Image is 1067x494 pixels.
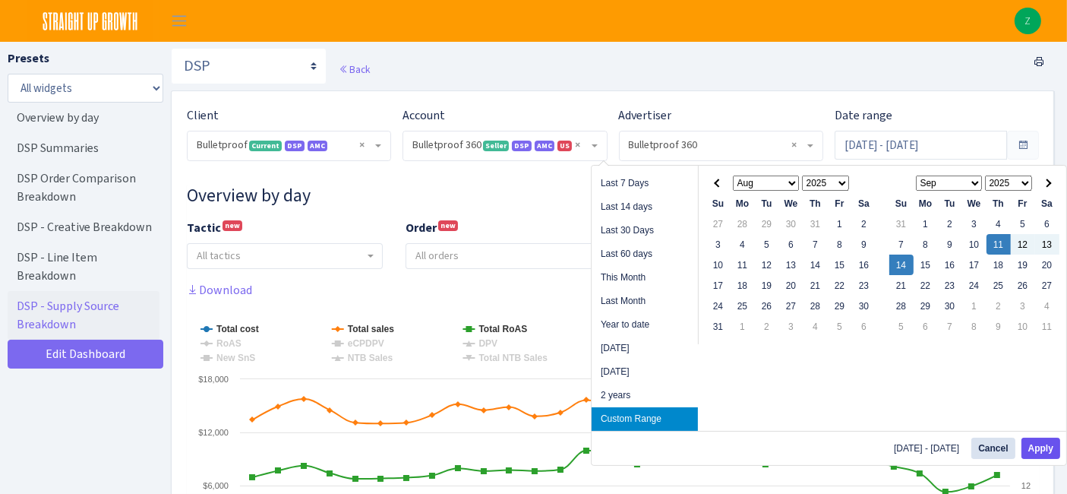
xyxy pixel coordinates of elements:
td: 13 [1035,234,1059,255]
td: 7 [803,234,828,255]
tspan: New SnS [216,353,255,363]
td: 30 [938,296,962,316]
li: Last 14 days [592,195,698,219]
td: 9 [852,234,876,255]
td: 30 [779,214,803,234]
span: Bulletproof <span class="badge badge-success">Current</span><span class="badge badge-primary">DSP... [197,138,372,153]
td: 6 [852,316,876,337]
a: DSP Summaries [8,133,159,163]
td: 28 [731,214,755,234]
td: 21 [889,275,914,296]
label: Client [187,106,219,125]
td: 28 [889,296,914,316]
input: All orders [406,244,674,268]
button: Apply [1021,438,1060,459]
td: 8 [828,234,852,255]
th: Tu [938,193,962,214]
td: 9 [987,316,1011,337]
td: 11 [987,234,1011,255]
th: We [962,193,987,214]
td: 13 [779,255,803,275]
td: 26 [755,296,779,316]
li: [DATE] [592,360,698,384]
td: 31 [706,316,731,337]
tspan: NTB Sales [348,353,393,363]
li: 2 years [592,384,698,407]
td: 10 [1011,316,1035,337]
span: AMC [308,141,327,151]
td: 20 [779,275,803,296]
td: 16 [938,255,962,275]
h3: Widget #10 [187,185,1039,207]
span: Current [249,141,282,151]
th: We [779,193,803,214]
button: Cancel [971,438,1015,459]
td: 29 [914,296,938,316]
sup: new [438,220,458,231]
span: All tactics [197,249,241,263]
td: 2 [987,296,1011,316]
td: 6 [779,234,803,255]
a: Back [339,62,370,76]
td: 31 [889,214,914,234]
th: Tu [755,193,779,214]
td: 31 [803,214,828,234]
td: 27 [1035,275,1059,296]
th: Sa [1035,193,1059,214]
th: Su [706,193,731,214]
td: 21 [803,275,828,296]
td: 5 [1011,214,1035,234]
li: Last 60 days [592,242,698,266]
label: Account [402,106,445,125]
td: 3 [779,316,803,337]
b: Tactic [187,220,221,236]
td: 29 [755,214,779,234]
li: Last 7 Days [592,172,698,195]
label: Date range [835,106,892,125]
td: 4 [731,234,755,255]
span: Remove all items [576,138,581,153]
td: 2 [938,214,962,234]
td: 19 [1011,255,1035,275]
span: Bulletproof 360 [620,131,822,160]
th: Th [803,193,828,214]
span: Seller [483,141,509,151]
span: US [557,141,572,151]
a: DSP - Supply Source Breakdown [8,291,159,340]
td: 25 [987,275,1011,296]
b: Order [406,220,437,236]
a: Edit Dashboard [8,340,163,369]
td: 11 [1035,316,1059,337]
td: 5 [828,316,852,337]
td: 10 [706,255,731,275]
td: 2 [852,214,876,234]
tspan: Total NTB Sales [478,353,548,363]
img: Zach Belous [1015,8,1041,34]
span: Bulletproof 360 <span class="badge badge-success">Seller</span><span class="badge badge-primary">... [412,138,588,153]
td: 22 [828,275,852,296]
td: 6 [914,316,938,337]
td: 2 [755,316,779,337]
button: Toggle navigation [160,8,198,33]
td: 10 [962,234,987,255]
td: 18 [987,255,1011,275]
td: 5 [755,234,779,255]
td: 7 [938,316,962,337]
span: Remove all items [359,138,365,153]
td: 28 [803,296,828,316]
td: 23 [852,275,876,296]
td: 12 [755,255,779,275]
a: Download [187,282,252,298]
th: Sa [852,193,876,214]
span: Bulletproof 360 [629,138,804,153]
a: Overview by day [8,103,159,133]
a: DSP Order Comparison Breakdown [8,163,159,212]
td: 5 [889,316,914,337]
span: Remove all items [791,138,797,153]
th: Su [889,193,914,214]
td: 24 [962,275,987,296]
td: 30 [852,296,876,316]
th: Th [987,193,1011,214]
span: AMC [535,141,554,151]
td: 24 [706,296,731,316]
